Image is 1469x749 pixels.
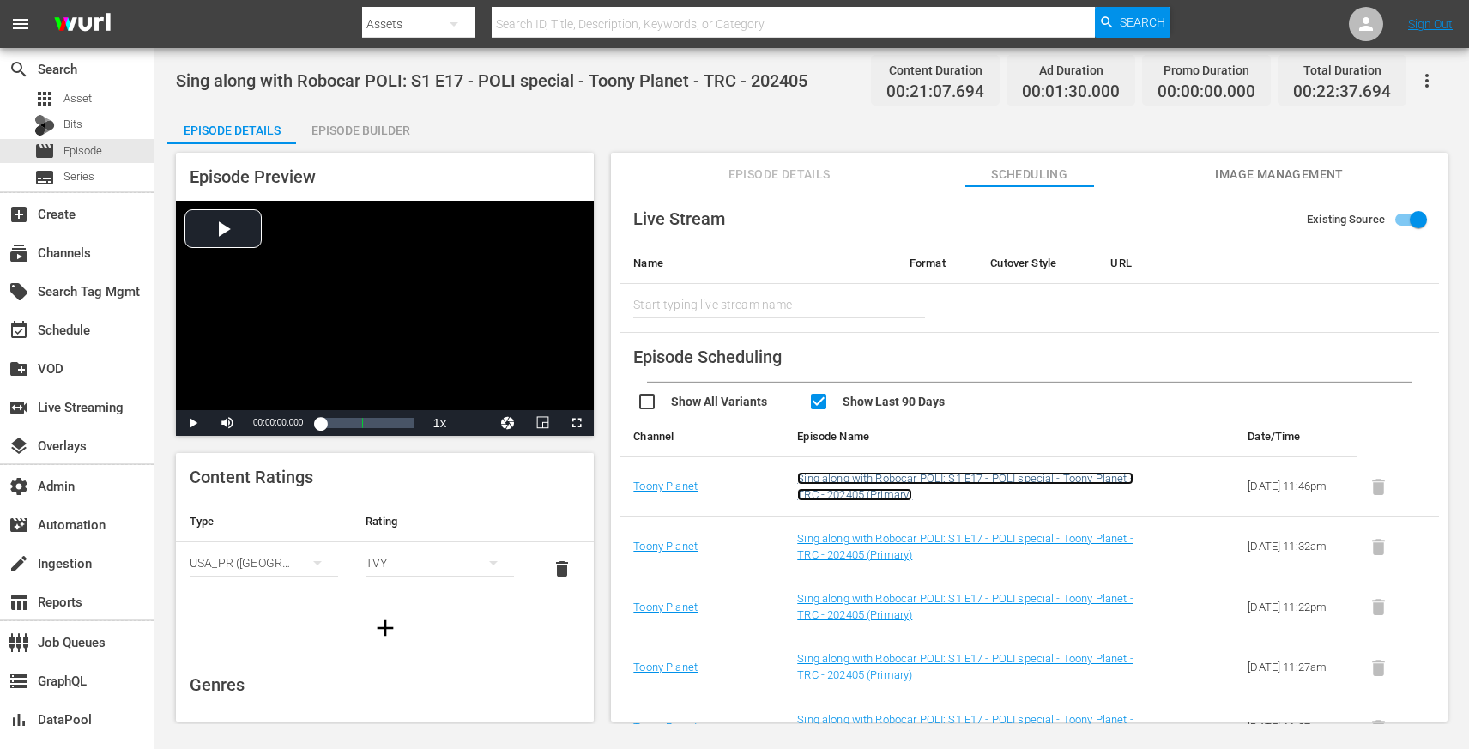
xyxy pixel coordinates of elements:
[1293,58,1391,82] div: Total Duration
[167,110,296,151] div: Episode Details
[976,243,1097,284] th: Cutover Style
[715,164,843,185] span: Episode Details
[422,410,456,436] button: Playback Rate
[10,14,31,34] span: menu
[63,116,82,133] span: Bits
[525,410,559,436] button: Picture-in-Picture
[9,476,29,497] span: Admin
[176,70,807,91] span: Sing along with Robocar POLI: S1 E17 - POLI special - Toony Planet - TRC - 202405
[63,168,94,185] span: Series
[1120,7,1165,38] span: Search
[9,632,29,653] span: Job Queues
[620,243,896,284] th: Name
[1158,58,1255,82] div: Promo Duration
[797,532,1133,561] a: Sing along with Robocar POLI: S1 E17 - POLI special - Toony Planet - TRC - 202405 (Primary)
[176,501,352,542] th: Type
[783,416,1152,457] th: Episode Name
[176,501,594,595] table: simple table
[34,141,55,161] span: Episode
[1234,577,1357,637] td: [DATE] 11:22pm
[190,674,245,695] span: Genres
[34,88,55,109] span: Asset
[1234,517,1357,577] td: [DATE] 11:32am
[633,540,698,553] a: Toony Planet
[1215,164,1344,185] span: Image Management
[167,110,296,144] button: Episode Details
[620,416,783,457] th: Channel
[491,410,525,436] button: Jump To Time
[886,58,984,82] div: Content Duration
[886,82,984,102] span: 00:21:07.694
[9,671,29,692] span: GraphQL
[34,115,55,136] div: Bits
[63,90,92,107] span: Asset
[797,592,1133,621] a: Sing along with Robocar POLI: S1 E17 - POLI special - Toony Planet - TRC - 202405 (Primary)
[210,410,245,436] button: Mute
[176,410,210,436] button: Play
[633,347,782,367] span: Episode Scheduling
[9,359,29,379] span: VOD
[190,467,313,487] span: Content Ratings
[9,515,29,535] span: Automation
[176,201,594,436] div: Video Player
[552,559,572,579] span: delete
[34,167,55,188] span: Series
[1022,82,1120,102] span: 00:01:30.000
[63,142,102,160] span: Episode
[797,472,1133,501] a: Sing along with Robocar POLI: S1 E17 - POLI special - Toony Planet - TRC - 202405 (Primary)
[1307,211,1385,228] span: Existing Source
[633,480,698,492] a: Toony Planet
[1097,243,1412,284] th: URL
[9,281,29,302] span: Search Tag Mgmt
[1408,17,1453,31] a: Sign Out
[9,710,29,730] span: DataPool
[633,721,698,734] a: Toony Planet
[633,208,725,229] span: Live Stream
[1234,457,1357,517] td: [DATE] 11:46pm
[559,410,594,436] button: Fullscreen
[965,164,1094,185] span: Scheduling
[797,652,1133,681] a: Sing along with Robocar POLI: S1 E17 - POLI special - Toony Planet - TRC - 202405 (Primary)
[9,204,29,225] span: Create
[541,548,583,589] button: delete
[296,110,425,151] div: Episode Builder
[1234,416,1357,457] th: Date/Time
[633,661,698,673] a: Toony Planet
[320,418,414,428] div: Progress Bar
[9,592,29,613] span: Reports
[1095,7,1170,38] button: Search
[9,243,29,263] span: Channels
[352,501,528,542] th: Rating
[41,4,124,45] img: ans4CAIJ8jUAAAAAAAAAAAAAAAAAAAAAAAAgQb4GAAAAAAAAAAAAAAAAAAAAAAAAJMjXAAAAAAAAAAAAAAAAAAAAAAAAgAT5G...
[9,397,29,418] span: Live Streaming
[633,601,698,613] a: Toony Planet
[253,418,303,427] span: 00:00:00.000
[366,539,514,587] div: TVY
[190,166,316,187] span: Episode Preview
[1293,82,1391,102] span: 00:22:37.694
[1022,58,1120,82] div: Ad Duration
[797,713,1133,742] a: Sing along with Robocar POLI: S1 E17 - POLI special - Toony Planet - TRC - 202405 (Primary)
[9,320,29,341] span: Schedule
[9,436,29,456] span: Overlays
[896,243,976,284] th: Format
[9,553,29,574] span: Ingestion
[190,539,338,587] div: USA_PR ([GEOGRAPHIC_DATA] ([GEOGRAPHIC_DATA]))
[296,110,425,144] button: Episode Builder
[9,59,29,80] span: Search
[1158,82,1255,102] span: 00:00:00.000
[1234,637,1357,698] td: [DATE] 11:27am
